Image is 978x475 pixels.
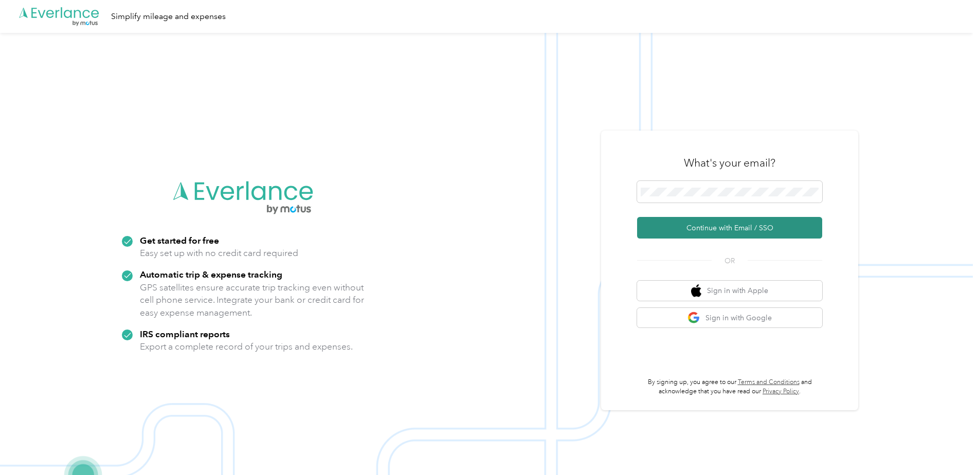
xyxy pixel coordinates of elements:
[140,269,282,280] strong: Automatic trip & expense tracking
[637,308,822,328] button: google logoSign in with Google
[637,378,822,396] p: By signing up, you agree to our and acknowledge that you have read our .
[738,378,800,386] a: Terms and Conditions
[637,217,822,239] button: Continue with Email / SSO
[140,281,365,319] p: GPS satellites ensure accurate trip tracking even without cell phone service. Integrate your bank...
[684,156,775,170] h3: What's your email?
[140,247,298,260] p: Easy set up with no credit card required
[712,255,748,266] span: OR
[140,328,230,339] strong: IRS compliant reports
[687,312,700,324] img: google logo
[691,284,701,297] img: apple logo
[140,340,353,353] p: Export a complete record of your trips and expenses.
[140,235,219,246] strong: Get started for free
[637,281,822,301] button: apple logoSign in with Apple
[111,10,226,23] div: Simplify mileage and expenses
[763,388,799,395] a: Privacy Policy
